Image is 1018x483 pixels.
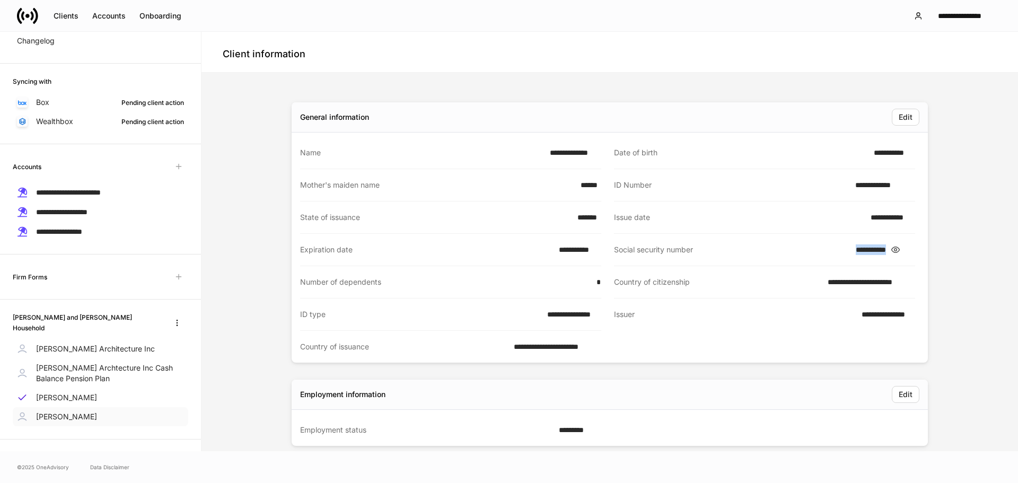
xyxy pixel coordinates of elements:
[13,312,157,332] h6: [PERSON_NAME] and [PERSON_NAME] Household
[36,97,49,108] p: Box
[614,277,821,287] div: Country of citizenship
[47,7,85,24] button: Clients
[300,244,552,255] div: Expiration date
[13,31,188,50] a: Changelog
[92,12,126,20] div: Accounts
[300,147,543,158] div: Name
[300,277,590,287] div: Number of dependents
[36,363,184,384] p: [PERSON_NAME] Archtecture Inc Cash Balance Pension Plan
[614,212,864,223] div: Issue date
[17,463,69,471] span: © 2025 OneAdvisory
[36,411,97,422] p: [PERSON_NAME]
[18,100,27,105] img: oYqM9ojoZLfzCHUefNbBcWHcyDPbQKagtYciMC8pFl3iZXy3dU33Uwy+706y+0q2uJ1ghNQf2OIHrSh50tUd9HaB5oMc62p0G...
[36,392,97,403] p: [PERSON_NAME]
[169,267,188,286] span: Unavailable with outstanding requests for information
[614,244,849,255] div: Social security number
[892,386,919,403] button: Edit
[13,407,188,426] a: [PERSON_NAME]
[300,112,369,122] div: General information
[13,162,41,172] h6: Accounts
[17,36,55,46] p: Changelog
[13,339,188,358] a: [PERSON_NAME] Architecture Inc
[13,112,188,131] a: WealthboxPending client action
[300,341,507,352] div: Country of issuance
[300,425,552,435] div: Employment status
[85,7,133,24] button: Accounts
[614,309,855,320] div: Issuer
[899,113,912,121] div: Edit
[13,93,188,112] a: BoxPending client action
[13,76,51,86] h6: Syncing with
[90,463,129,471] a: Data Disclaimer
[300,212,571,223] div: State of issuance
[300,389,385,400] div: Employment information
[36,344,155,354] p: [PERSON_NAME] Architecture Inc
[614,147,867,158] div: Date of birth
[614,180,849,190] div: ID Number
[133,7,188,24] button: Onboarding
[300,309,541,320] div: ID type
[13,272,47,282] h6: Firm Forms
[13,358,188,388] a: [PERSON_NAME] Archtecture Inc Cash Balance Pension Plan
[139,12,181,20] div: Onboarding
[892,109,919,126] button: Edit
[223,48,305,60] h4: Client information
[899,391,912,398] div: Edit
[121,117,184,127] div: Pending client action
[54,12,78,20] div: Clients
[300,180,574,190] div: Mother's maiden name
[36,116,73,127] p: Wealthbox
[13,388,188,407] a: [PERSON_NAME]
[169,157,188,176] span: Unavailable with outstanding requests for information
[121,98,184,108] div: Pending client action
